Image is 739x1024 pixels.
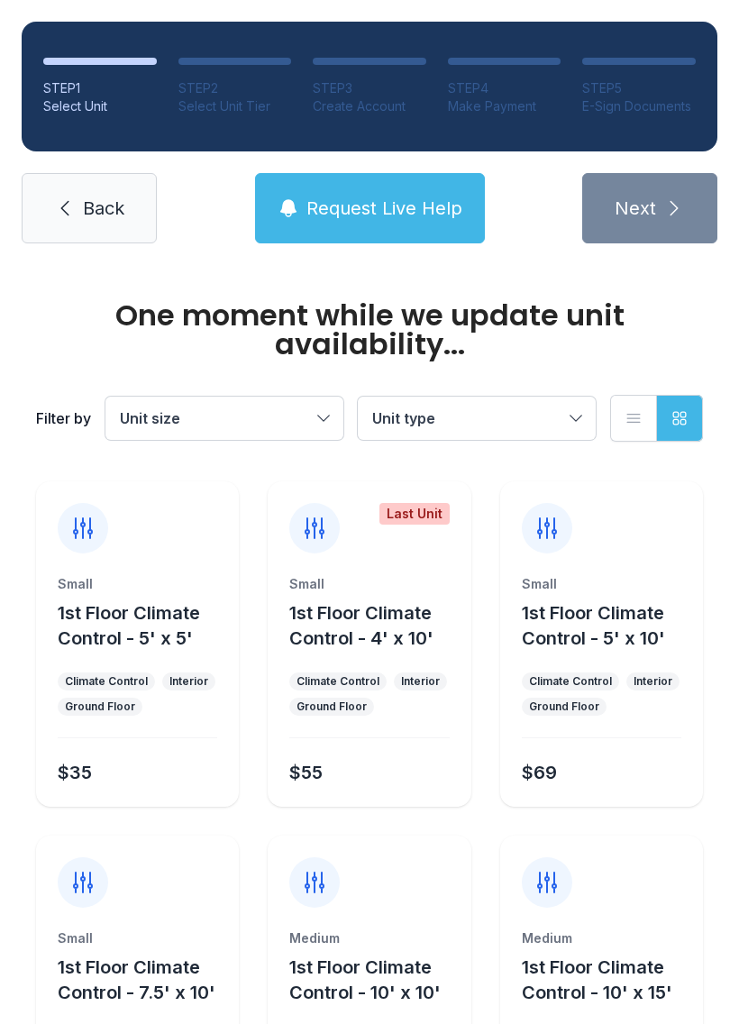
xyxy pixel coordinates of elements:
[313,79,426,97] div: STEP 3
[58,955,232,1005] button: 1st Floor Climate Control - 7.5' x 10'
[36,407,91,429] div: Filter by
[289,956,441,1003] span: 1st Floor Climate Control - 10' x 10'
[289,955,463,1005] button: 1st Floor Climate Control - 10' x 10'
[379,503,450,525] div: Last Unit
[289,760,323,785] div: $55
[582,97,696,115] div: E-Sign Documents
[306,196,462,221] span: Request Live Help
[522,955,696,1005] button: 1st Floor Climate Control - 10' x 15'
[522,600,696,651] button: 1st Floor Climate Control - 5' x 10'
[522,956,672,1003] span: 1st Floor Climate Control - 10' x 15'
[297,674,379,689] div: Climate Control
[522,602,665,649] span: 1st Floor Climate Control - 5' x 10'
[65,674,148,689] div: Climate Control
[522,575,681,593] div: Small
[313,97,426,115] div: Create Account
[58,575,217,593] div: Small
[401,674,440,689] div: Interior
[43,79,157,97] div: STEP 1
[58,602,200,649] span: 1st Floor Climate Control - 5' x 5'
[289,600,463,651] button: 1st Floor Climate Control - 4' x 10'
[289,575,449,593] div: Small
[120,409,180,427] span: Unit size
[58,600,232,651] button: 1st Floor Climate Control - 5' x 5'
[58,760,92,785] div: $35
[105,397,343,440] button: Unit size
[448,97,561,115] div: Make Payment
[615,196,656,221] span: Next
[634,674,672,689] div: Interior
[358,397,596,440] button: Unit type
[169,674,208,689] div: Interior
[582,79,696,97] div: STEP 5
[529,699,599,714] div: Ground Floor
[43,97,157,115] div: Select Unit
[529,674,612,689] div: Climate Control
[178,97,292,115] div: Select Unit Tier
[289,929,449,947] div: Medium
[289,602,433,649] span: 1st Floor Climate Control - 4' x 10'
[58,956,215,1003] span: 1st Floor Climate Control - 7.5' x 10'
[522,760,557,785] div: $69
[178,79,292,97] div: STEP 2
[522,929,681,947] div: Medium
[372,409,435,427] span: Unit type
[83,196,124,221] span: Back
[58,929,217,947] div: Small
[36,301,703,359] div: One moment while we update unit availability...
[297,699,367,714] div: Ground Floor
[65,699,135,714] div: Ground Floor
[448,79,561,97] div: STEP 4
